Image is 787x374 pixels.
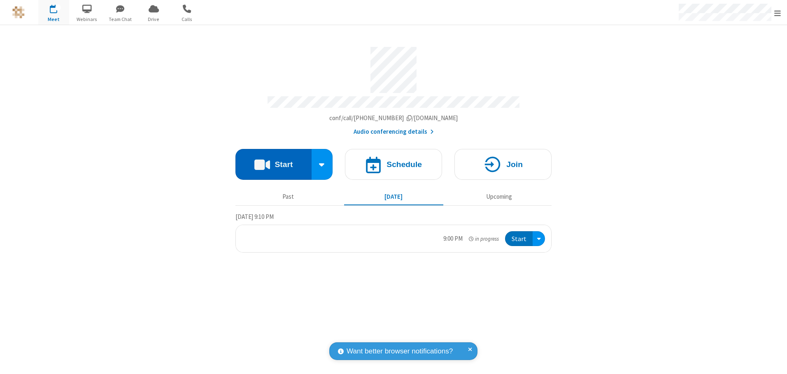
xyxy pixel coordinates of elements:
[56,5,61,11] div: 1
[347,346,453,357] span: Want better browser notifications?
[329,114,458,123] button: Copy my meeting room linkCopy my meeting room link
[105,16,136,23] span: Team Chat
[172,16,203,23] span: Calls
[454,149,552,180] button: Join
[38,16,69,23] span: Meet
[312,149,333,180] div: Start conference options
[235,213,274,221] span: [DATE] 9:10 PM
[449,189,549,204] button: Upcoming
[275,160,293,168] h4: Start
[138,16,169,23] span: Drive
[533,231,545,246] div: Open menu
[235,41,552,137] section: Account details
[344,189,443,204] button: [DATE]
[329,114,458,122] span: Copy my meeting room link
[469,235,499,243] em: in progress
[235,212,552,253] section: Today's Meetings
[354,127,434,137] button: Audio conferencing details
[387,160,422,168] h4: Schedule
[72,16,102,23] span: Webinars
[506,160,523,168] h4: Join
[505,231,533,246] button: Start
[235,149,312,180] button: Start
[443,234,463,244] div: 9:00 PM
[12,6,25,19] img: QA Selenium DO NOT DELETE OR CHANGE
[345,149,442,180] button: Schedule
[239,189,338,204] button: Past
